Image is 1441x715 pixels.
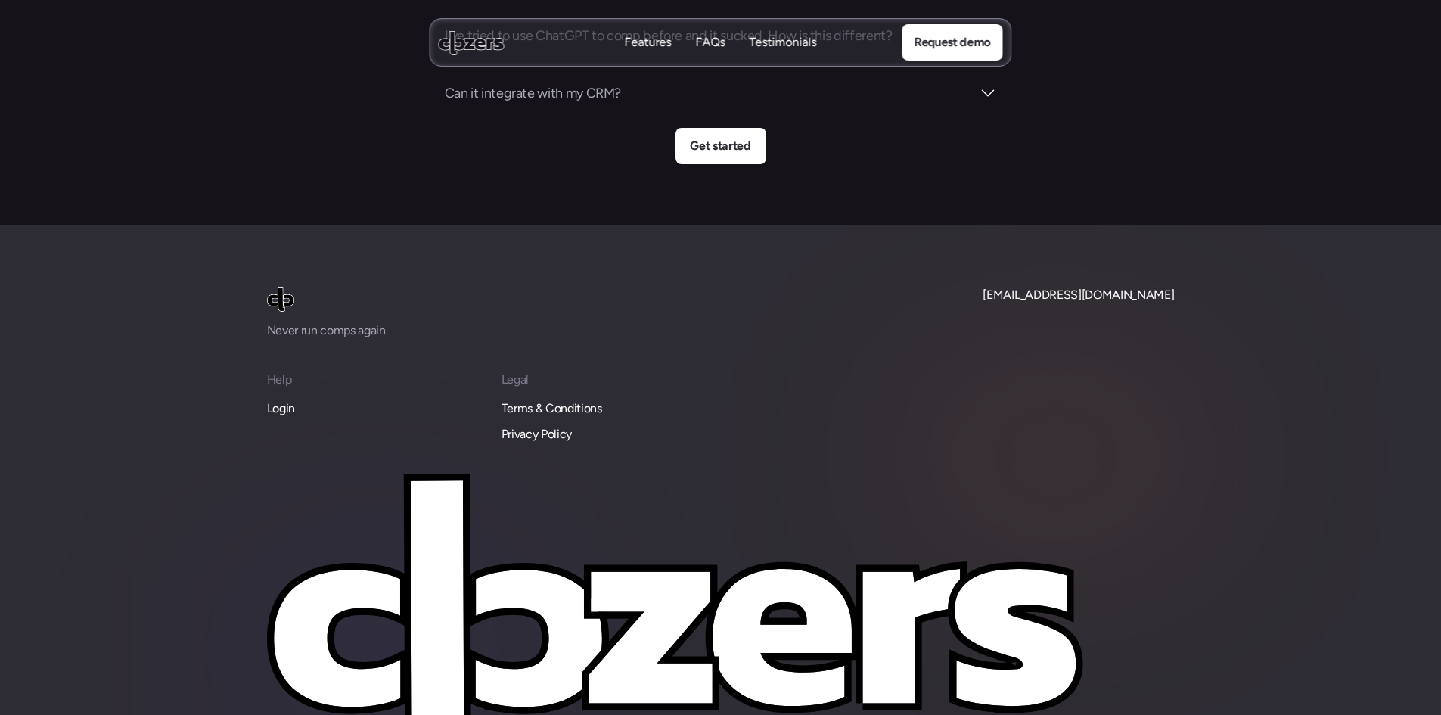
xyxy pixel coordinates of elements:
[625,34,672,51] p: Features
[502,424,573,444] a: Privacy Policy
[502,399,602,418] a: Terms & Conditions
[502,370,706,390] p: Legal
[445,82,971,104] h3: Can it integrate with my CRM?
[696,51,725,67] p: FAQs
[914,33,990,52] p: Request demo
[750,34,817,51] a: TestimonialsTestimonials
[267,370,471,390] p: Help
[983,285,1174,305] p: [EMAIL_ADDRESS][DOMAIN_NAME]
[690,136,750,156] p: Get started
[902,24,1002,61] a: Request demo
[696,34,725,51] p: FAQs
[267,321,479,340] p: Never run comps again.
[267,399,295,418] a: Login
[750,34,817,51] p: Testimonials
[675,128,766,164] a: Get started
[625,51,672,67] p: Features
[750,51,817,67] p: Testimonials
[625,34,672,51] a: FeaturesFeatures
[696,34,725,51] a: FAQsFAQs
